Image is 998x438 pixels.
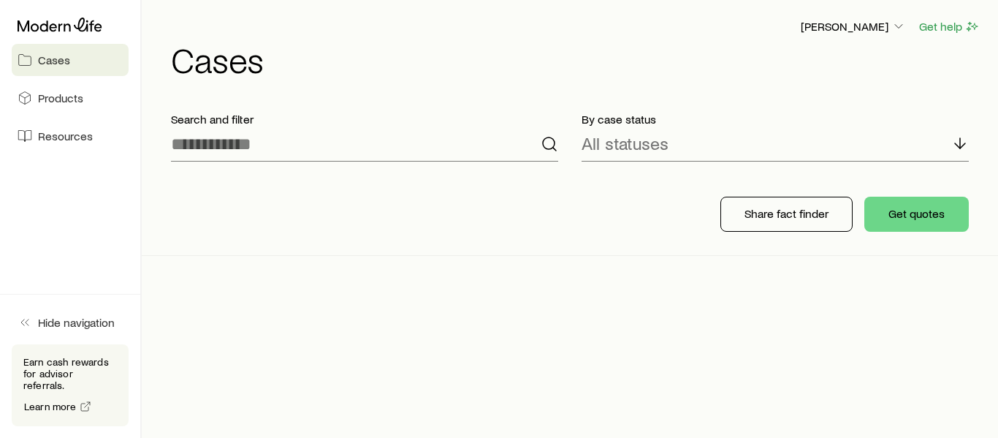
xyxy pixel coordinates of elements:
a: Resources [12,120,129,152]
button: Hide navigation [12,306,129,339]
button: [PERSON_NAME] [800,18,907,36]
button: Get quotes [864,197,969,232]
h1: Cases [171,42,980,77]
p: By case status [582,112,969,127]
p: All statuses [582,133,668,154]
span: Cases [38,53,70,67]
a: Products [12,82,129,114]
button: Share fact finder [720,197,853,232]
p: [PERSON_NAME] [801,19,906,34]
span: Learn more [24,401,77,412]
span: Resources [38,129,93,143]
span: Hide navigation [38,315,115,330]
a: Cases [12,44,129,76]
div: Earn cash rewards for advisor referrals.Learn more [12,344,129,426]
span: Products [38,91,83,105]
button: Get help [918,18,980,35]
p: Search and filter [171,112,558,127]
p: Share fact finder [744,206,829,221]
p: Earn cash rewards for advisor referrals. [23,356,117,391]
